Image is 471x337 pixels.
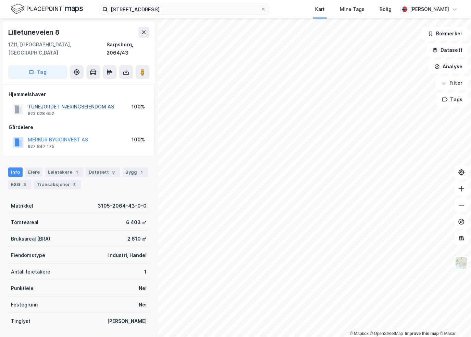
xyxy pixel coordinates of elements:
[110,169,117,176] div: 3
[138,169,145,176] div: 1
[108,4,260,14] input: Søk på adresse, matrikkel, gårdeiere, leietakere eller personer
[108,251,147,259] div: Industri, Handel
[9,123,149,131] div: Gårdeiere
[127,235,147,243] div: 2 610 ㎡
[11,3,83,15] img: logo.f888ab2527a4732fd821a326f86c7f29.svg
[98,202,147,210] div: 3105-2064-43-0-0
[139,284,147,292] div: Nei
[426,43,468,57] button: Datasett
[34,180,81,189] div: Transaksjoner
[422,27,468,40] button: Bokmerker
[8,65,67,79] button: Tag
[410,5,449,13] div: [PERSON_NAME]
[11,202,33,210] div: Matrikkel
[11,235,50,243] div: Bruksareal (BRA)
[8,180,31,189] div: ESG
[71,181,78,188] div: 8
[11,301,38,309] div: Festegrunn
[437,304,471,337] iframe: Chat Widget
[350,331,369,336] a: Mapbox
[107,317,147,325] div: [PERSON_NAME]
[9,90,149,98] div: Hjemmelshaver
[126,218,147,226] div: 6 403 ㎡
[315,5,325,13] div: Kart
[455,256,468,269] img: Z
[8,40,107,57] div: 1711, [GEOGRAPHIC_DATA], [GEOGRAPHIC_DATA]
[436,93,468,106] button: Tags
[139,301,147,309] div: Nei
[28,144,54,149] div: 927 847 175
[11,317,30,325] div: Tinglyst
[45,167,83,177] div: Leietakere
[74,169,80,176] div: 1
[11,218,38,226] div: Tomteareal
[11,284,34,292] div: Punktleie
[370,331,403,336] a: OpenStreetMap
[22,181,28,188] div: 3
[435,76,468,90] button: Filter
[380,5,392,13] div: Bolig
[132,103,145,111] div: 100%
[132,136,145,144] div: 100%
[429,60,468,73] button: Analyse
[340,5,364,13] div: Mine Tags
[144,268,147,276] div: 1
[405,331,439,336] a: Improve this map
[8,167,23,177] div: Info
[86,167,120,177] div: Datasett
[28,111,54,116] div: 823 028 652
[123,167,148,177] div: Bygg
[107,40,149,57] div: Sarpsborg, 2064/43
[25,167,42,177] div: Eiere
[11,251,45,259] div: Eiendomstype
[11,268,50,276] div: Antall leietakere
[8,27,61,38] div: Lilletuneveien 8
